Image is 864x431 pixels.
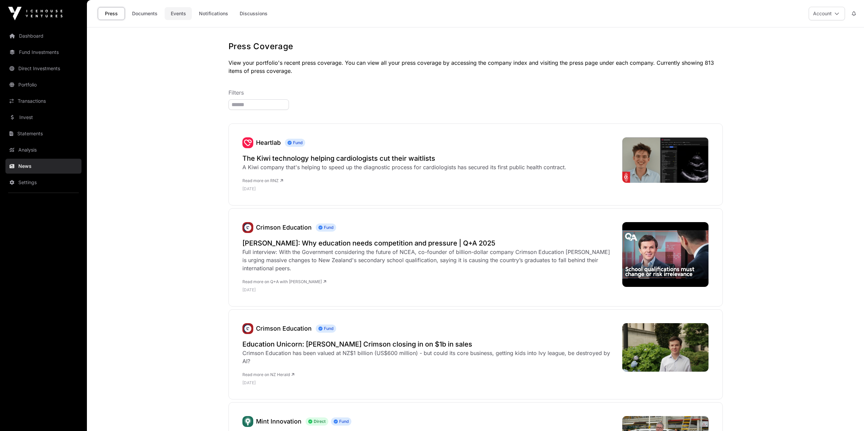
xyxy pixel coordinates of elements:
a: Discussions [235,7,272,20]
a: Education Unicorn: [PERSON_NAME] Crimson closing in on $1b in sales [242,339,615,349]
img: unnamed.jpg [242,323,253,334]
img: unnamed.jpg [242,222,253,233]
img: Icehouse Ventures Logo [8,7,62,20]
a: Press [98,7,125,20]
iframe: Chat Widget [830,398,864,431]
button: Account [809,7,845,20]
a: Notifications [195,7,233,20]
a: Dashboard [5,28,81,43]
p: [DATE] [242,287,615,293]
span: Fund [316,325,336,333]
img: WIJ3H7SEEVEHPDFAKSUCV7O3DI.jpg [622,323,709,372]
p: View your portfolio's recent press coverage. You can view all your press coverage by accessing th... [228,59,723,75]
a: Transactions [5,94,81,109]
a: Mint Innovation [242,416,253,427]
img: 4K35P6U_HeartLab_jpg.png [622,137,709,183]
span: Fund [331,417,351,426]
div: A Kiwi company that's helping to speed up the diagnostic process for cardiologists has secured it... [242,163,566,171]
a: [PERSON_NAME]: Why education needs competition and pressure | Q+A 2025 [242,238,615,248]
a: The Kiwi technology helping cardiologists cut their waitlists [242,154,566,163]
a: Invest [5,110,81,125]
span: Fund [316,223,336,232]
a: Heartlab [256,139,281,146]
span: Direct [306,417,328,426]
a: Crimson Education [242,222,253,233]
div: Full interview: With the Government considering the future of NCEA, co-founder of billion-dollar ... [242,248,615,272]
a: Portfolio [5,77,81,92]
img: output-onlinepngtools---2024-09-17T130428.988.png [242,137,253,148]
a: Documents [128,7,162,20]
a: Read more on NZ Herald [242,372,294,377]
p: Filters [228,89,723,97]
a: News [5,159,81,174]
a: Fund Investments [5,45,81,60]
span: Fund [285,139,305,147]
a: Statements [5,126,81,141]
a: Direct Investments [5,61,81,76]
a: Events [165,7,192,20]
a: Crimson Education [256,325,312,332]
a: Crimson Education [242,323,253,334]
img: Mint.svg [242,416,253,427]
a: Crimson Education [256,224,312,231]
a: Analysis [5,142,81,157]
img: hqdefault.jpg [622,222,709,287]
p: [DATE] [242,186,566,192]
a: Read more on Q+A with [PERSON_NAME] [242,279,326,284]
p: [DATE] [242,380,615,386]
a: Read more on RNZ [242,178,283,183]
a: Mint Innovation [256,418,301,425]
a: Heartlab [242,137,253,148]
h1: Press Coverage [228,41,723,52]
a: Settings [5,175,81,190]
div: Crimson Education has been valued at NZ$1 billion (US$600 million) - but could its core business,... [242,349,615,365]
